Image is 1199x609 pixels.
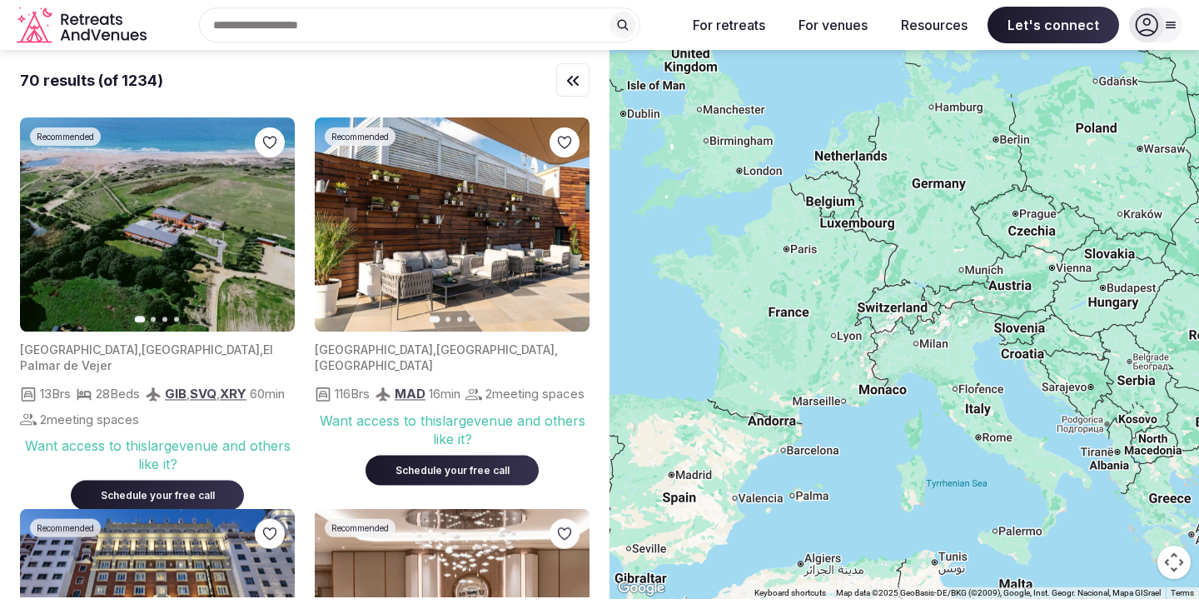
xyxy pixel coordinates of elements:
[679,7,779,43] button: For retreats
[142,342,260,357] span: [GEOGRAPHIC_DATA]
[260,342,263,357] span: ,
[457,317,462,322] button: Go to slide 3
[366,460,539,477] a: Schedule your free call
[614,577,669,599] img: Google
[40,411,139,428] span: 2 meeting spaces
[315,359,433,373] span: [GEOGRAPHIC_DATA]
[20,70,163,91] div: 70 results (of 1234)
[1171,588,1194,597] a: Terms (opens in new tab)
[436,342,555,357] span: [GEOGRAPHIC_DATA]
[433,342,436,357] span: ,
[1157,546,1191,579] button: Map camera controls
[138,342,142,357] span: ,
[754,587,826,599] button: Keyboard shortcuts
[135,316,146,322] button: Go to slide 1
[220,387,246,402] span: XRY
[190,387,216,402] span: SVQ
[165,386,246,403] div: , ,
[151,317,156,322] button: Go to slide 2
[17,7,150,44] a: Visit the homepage
[20,342,273,373] span: El Palmar de Vejer
[315,342,433,357] span: [GEOGRAPHIC_DATA]
[325,519,396,537] div: Recommended
[325,127,396,146] div: Recommended
[430,316,440,322] button: Go to slide 1
[888,7,981,43] button: Resources
[37,522,94,534] span: Recommended
[30,127,101,146] div: Recommended
[315,412,590,449] div: Want access to this large venue and others like it?
[469,317,474,322] button: Go to slide 4
[555,342,558,357] span: ,
[386,463,519,477] div: Schedule your free call
[429,386,460,403] span: 16 min
[20,117,295,332] img: Featured image for venue
[315,117,590,332] img: Featured image for venue
[20,437,295,474] div: Want access to this large venue and others like it?
[17,7,150,44] svg: Retreats and Venues company logo
[836,588,1161,597] span: Map data ©2025 GeoBasis-DE/BKG (©2009), Google, Inst. Geogr. Nacional, Mapa GISrael
[165,387,187,402] span: GIB
[395,387,425,402] span: MAD
[96,386,140,403] span: 28 Beds
[331,522,389,534] span: Recommended
[20,342,138,357] span: [GEOGRAPHIC_DATA]
[71,485,244,502] a: Schedule your free call
[445,317,450,322] button: Go to slide 2
[250,386,285,403] span: 60 min
[37,131,94,142] span: Recommended
[485,386,585,403] span: 2 meeting spaces
[335,386,370,403] span: 116 Brs
[30,519,101,537] div: Recommended
[162,317,167,322] button: Go to slide 3
[91,488,224,502] div: Schedule your free call
[331,131,389,142] span: Recommended
[174,317,179,322] button: Go to slide 4
[785,7,881,43] button: For venues
[614,577,669,599] a: Open this area in Google Maps (opens a new window)
[40,386,71,403] span: 13 Brs
[988,7,1119,43] span: Let's connect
